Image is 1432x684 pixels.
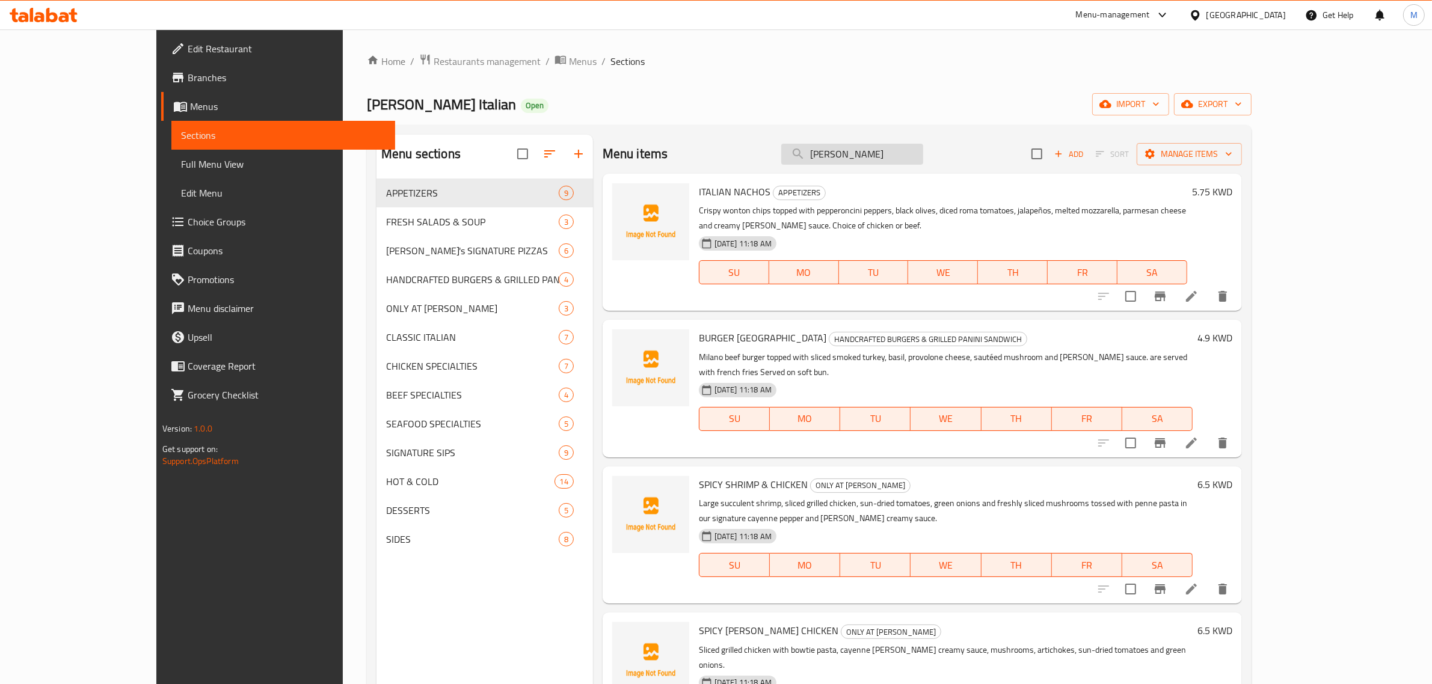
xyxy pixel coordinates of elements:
div: items [559,301,574,316]
span: SPICY [PERSON_NAME] CHICKEN [699,621,838,640]
a: Sections [171,121,396,150]
span: 5 [559,418,573,430]
img: ITALIAN NACHOS [612,183,689,260]
button: FR [1048,260,1117,284]
button: delete [1208,282,1237,311]
span: Select to update [1118,284,1143,309]
h6: 5.75 KWD [1192,183,1232,200]
a: Promotions [161,265,396,294]
span: 3 [559,216,573,228]
span: [DATE] 11:18 AM [710,531,776,542]
div: items [559,532,574,546]
span: 8 [559,534,573,545]
a: Restaurants management [419,53,541,69]
button: FR [1052,553,1122,577]
button: SA [1122,553,1193,577]
h6: 4.9 KWD [1197,329,1232,346]
button: SU [699,407,770,431]
a: Edit menu item [1184,289,1199,304]
span: Version: [162,421,192,436]
span: 5 [559,505,573,516]
span: SA [1122,264,1182,281]
div: items [559,388,574,402]
div: APPETIZERS9 [376,179,593,207]
div: SIGNATURE SIPS9 [376,438,593,467]
span: ONLY AT [PERSON_NAME] [811,478,910,492]
div: ONLY AT CARINO’S [386,301,559,316]
h6: 6.5 KWD [1197,476,1232,493]
span: Get support on: [162,441,218,457]
span: Coupons [188,243,386,258]
span: Select section first [1088,145,1137,163]
span: Open [521,100,549,111]
span: TU [845,557,906,574]
span: 7 [559,361,573,372]
span: SIDES [386,532,559,546]
button: Add [1049,145,1088,163]
button: SU [699,553,770,577]
span: 4 [559,389,573,401]
span: ONLY AT [PERSON_NAME] [841,625,941,639]
input: search [781,144,923,165]
li: / [410,54,414,69]
span: Branches [188,70,386,85]
span: SA [1127,557,1188,574]
span: CHICKEN SPECIALTIES [386,359,559,373]
span: SEAFOOD SPECIALTIES [386,417,559,431]
span: [DATE] 11:18 AM [710,238,776,249]
span: HANDCRAFTED BURGERS & GRILLED PANINI SANDWICH [829,332,1027,346]
button: Branch-specific-item [1146,575,1175,603]
button: MO [769,260,839,284]
span: 9 [559,447,573,459]
span: Menus [190,99,386,114]
span: WE [913,264,973,281]
span: BURGER [GEOGRAPHIC_DATA] [699,329,826,347]
span: ONLY AT [PERSON_NAME] [386,301,559,316]
div: items [559,330,574,344]
li: / [545,54,550,69]
button: WE [911,553,981,577]
button: Branch-specific-item [1146,282,1175,311]
span: 4 [559,274,573,286]
span: Choice Groups [188,215,386,229]
p: Sliced grilled chicken with bowtie pasta, cayenne [PERSON_NAME] creamy sauce, mushrooms, artichok... [699,643,1193,673]
div: APPETIZERS [773,186,826,200]
button: delete [1208,429,1237,457]
a: Edit menu item [1184,436,1199,450]
button: TH [982,407,1052,431]
span: [DATE] 11:18 AM [710,384,776,395]
a: Menus [161,92,396,121]
button: WE [908,260,978,284]
a: Edit Restaurant [161,34,396,63]
div: items [559,215,574,229]
span: TH [986,557,1047,574]
span: APPETIZERS [386,186,559,200]
span: FR [1052,264,1113,281]
span: CLASSIC ITALIAN [386,330,559,344]
div: CLASSIC ITALIAN7 [376,323,593,352]
div: HANDCRAFTED BURGERS & GRILLED PANINI SANDWICH4 [376,265,593,294]
img: SPICY SHRIMP & CHICKEN [612,476,689,553]
span: TU [845,410,906,427]
button: TU [840,407,911,431]
a: Grocery Checklist [161,380,396,409]
div: Johnny's SIGNATURE PIZZAS [386,243,559,258]
span: SU [704,264,764,281]
p: Milano beef burger topped with sliced smoked turkey, basil, provolone cheese, sautéed mushroom an... [699,350,1193,380]
span: Coverage Report [188,359,386,373]
div: [GEOGRAPHIC_DATA] [1206,8,1286,22]
button: Manage items [1137,143,1242,165]
a: Upsell [161,323,396,352]
span: HANDCRAFTED BURGERS & GRILLED PANINI SANDWICH [386,272,559,287]
div: [PERSON_NAME]'s SIGNATURE PIZZAS6 [376,236,593,265]
span: export [1184,97,1242,112]
div: HANDCRAFTED BURGERS & GRILLED PANINI SANDWICH [829,332,1027,346]
div: BEEF SPECIALTIES4 [376,380,593,409]
span: Full Menu View [181,157,386,171]
span: Sections [181,128,386,142]
span: FR [1057,410,1117,427]
div: SEAFOOD SPECIALTIES5 [376,409,593,438]
span: SU [704,557,765,574]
